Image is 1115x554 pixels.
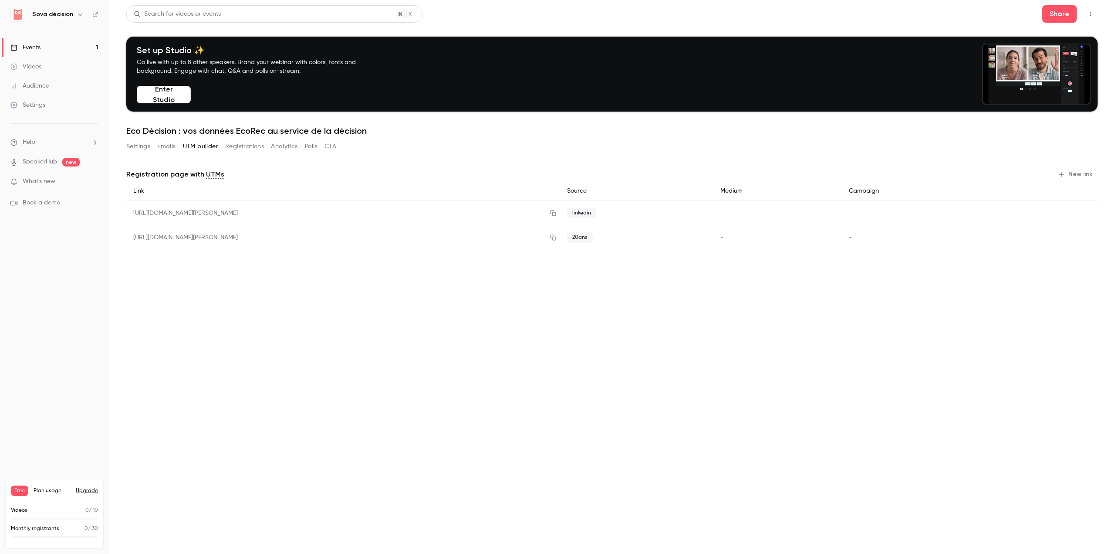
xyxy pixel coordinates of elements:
[324,139,336,153] button: CTA
[23,138,35,147] span: Help
[157,139,176,153] button: Emails
[560,181,713,201] div: Source
[76,487,98,494] button: Upgrade
[10,43,41,52] div: Events
[305,139,318,153] button: Polls
[85,506,98,514] p: / 10
[10,101,45,109] div: Settings
[1054,167,1098,181] button: New link
[85,508,89,513] span: 0
[11,525,59,533] p: Monthly registrants
[84,525,98,533] p: / 30
[134,10,221,19] div: Search for videos or events
[849,235,852,241] span: -
[11,486,28,496] span: Free
[720,235,723,241] span: -
[1042,5,1077,23] button: Share
[271,139,298,153] button: Analytics
[23,157,57,167] a: SpeakerHub
[88,178,98,186] iframe: Noticeable Trigger
[206,169,224,180] a: UTMs
[32,10,73,19] h6: Sova décision
[137,86,191,103] button: Enter Studio
[23,177,55,186] span: What's new
[34,487,71,494] span: Plan usage
[84,526,88,531] span: 0
[720,210,723,216] span: -
[23,198,60,207] span: Book a demo
[126,139,150,153] button: Settings
[10,82,49,90] div: Audience
[126,201,560,226] div: [URL][DOMAIN_NAME][PERSON_NAME]
[849,210,852,216] span: -
[567,208,596,218] span: linkedin
[10,138,98,147] li: help-dropdown-opener
[126,126,1098,136] h1: Eco Décision : vos données EcoRec au service de la décision
[11,506,27,514] p: Videos
[713,181,842,201] div: Medium
[62,158,80,167] span: new
[137,45,376,55] h4: Set up Studio ✨
[183,139,218,153] button: UTM builder
[126,225,560,250] div: [URL][DOMAIN_NAME][PERSON_NAME]
[842,181,998,201] div: Campaign
[11,7,25,21] img: Sova décision
[126,181,560,201] div: Link
[126,169,224,180] p: Registration page with
[137,58,376,75] p: Go live with up to 8 other speakers. Brand your webinar with colors, fonts and background. Engage...
[225,139,264,153] button: Registrations
[10,62,41,71] div: Videos
[567,232,593,243] span: 20ans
